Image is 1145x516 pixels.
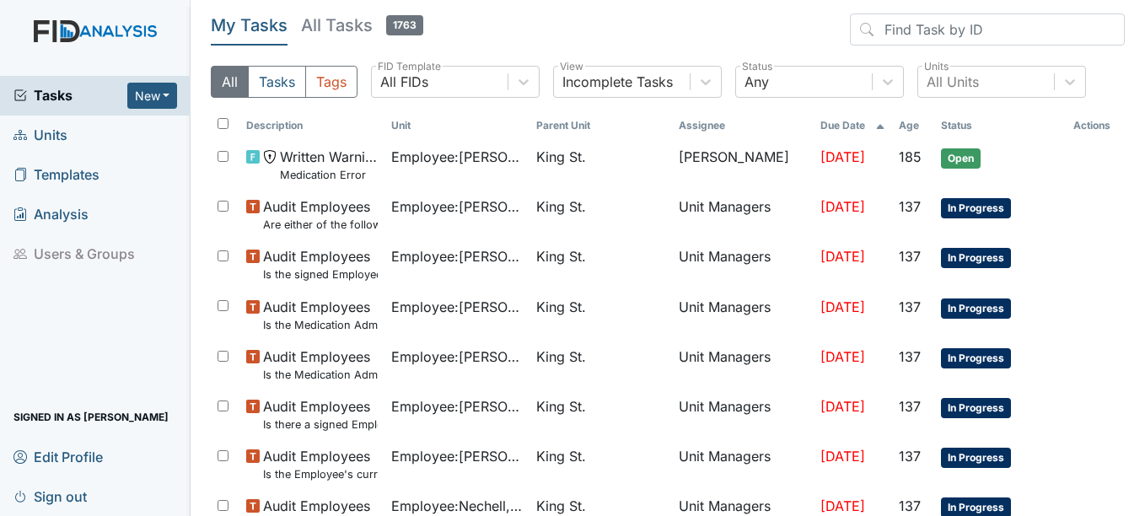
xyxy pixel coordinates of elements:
span: [DATE] [820,398,865,415]
span: [DATE] [820,198,865,215]
th: Toggle SortBy [384,111,529,140]
span: Signed in as [PERSON_NAME] [13,404,169,430]
span: 137 [899,398,921,415]
span: 137 [899,497,921,514]
td: Unit Managers [672,239,814,289]
div: All FIDs [380,72,428,92]
span: 1763 [386,15,423,35]
th: Toggle SortBy [814,111,892,140]
td: Unit Managers [672,190,814,239]
span: Audit Employees Is the Employee's current annual Performance Evaluation on file? [263,446,378,482]
span: In Progress [941,298,1011,319]
span: [DATE] [820,348,865,365]
span: Audit Employees Is the Medication Administration Test and 2 observation checklist (hire after 10/... [263,347,378,383]
small: Is the Medication Administration Test and 2 observation checklist (hire after 10/07) found in the... [263,367,378,383]
span: [DATE] [820,298,865,315]
span: [DATE] [820,148,865,165]
a: Tasks [13,85,127,105]
button: New [127,83,178,109]
span: In Progress [941,348,1011,368]
td: Unit Managers [672,390,814,439]
small: Is there a signed Employee Job Description in the file for the employee's current position? [263,417,378,433]
span: King St. [536,246,586,266]
th: Toggle SortBy [934,111,1067,140]
small: Is the Medication Administration certificate found in the file? [263,317,378,333]
span: King St. [536,297,586,317]
span: 137 [899,248,921,265]
span: In Progress [941,448,1011,468]
td: Unit Managers [672,340,814,390]
th: Toggle SortBy [529,111,672,140]
span: King St. [536,347,586,367]
span: Employee : [PERSON_NAME] [391,196,523,217]
span: Audit Employees Is there a signed Employee Job Description in the file for the employee's current... [263,396,378,433]
span: Written Warning Medication Error [280,147,378,183]
button: Tags [305,66,357,98]
span: [DATE] [820,248,865,265]
span: Employee : [PERSON_NAME], Uniququa [391,347,523,367]
span: King St. [536,496,586,516]
td: [PERSON_NAME] [672,140,814,190]
div: Type filter [211,66,357,98]
span: 137 [899,198,921,215]
th: Assignee [672,111,814,140]
span: King St. [536,446,586,466]
span: King St. [536,396,586,417]
small: Is the Employee's current annual Performance Evaluation on file? [263,466,378,482]
span: Employee : [PERSON_NAME] [391,147,523,167]
td: Unit Managers [672,290,814,340]
small: Are either of the following in the file? "Consumer Report Release Forms" and the "MVR Disclosure ... [263,217,378,233]
span: 137 [899,448,921,465]
span: Analysis [13,202,89,228]
span: In Progress [941,198,1011,218]
span: Audit Employees Are either of the following in the file? "Consumer Report Release Forms" and the ... [263,196,378,233]
span: Open [941,148,981,169]
div: All Units [927,72,979,92]
div: Any [745,72,769,92]
span: 185 [899,148,922,165]
th: Toggle SortBy [892,111,933,140]
span: Employee : [PERSON_NAME] [391,246,523,266]
h5: All Tasks [301,13,423,37]
div: Incomplete Tasks [562,72,673,92]
span: King St. [536,147,586,167]
span: Employee : [PERSON_NAME], Uniququa [391,446,523,466]
span: Employee : [PERSON_NAME], Uniququa [391,396,523,417]
span: Units [13,122,67,148]
small: Is the signed Employee Confidentiality Agreement in the file (HIPPA)? [263,266,378,282]
span: Employee : [PERSON_NAME], Uniququa [391,297,523,317]
th: Actions [1067,111,1125,140]
span: [DATE] [820,448,865,465]
button: All [211,66,249,98]
span: 137 [899,298,921,315]
h5: My Tasks [211,13,288,37]
span: Sign out [13,483,87,509]
span: In Progress [941,248,1011,268]
input: Toggle All Rows Selected [218,118,228,129]
span: [DATE] [820,497,865,514]
span: Edit Profile [13,443,103,470]
span: Audit Employees Is the Medication Administration certificate found in the file? [263,297,378,333]
span: Templates [13,162,99,188]
td: Unit Managers [672,439,814,489]
span: In Progress [941,398,1011,418]
span: King St. [536,196,586,217]
span: Employee : Nechell, Silver [391,496,523,516]
th: Toggle SortBy [239,111,384,140]
span: 137 [899,348,921,365]
span: Audit Employees Is the signed Employee Confidentiality Agreement in the file (HIPPA)? [263,246,378,282]
input: Find Task by ID [850,13,1125,46]
small: Medication Error [280,167,378,183]
button: Tasks [248,66,306,98]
